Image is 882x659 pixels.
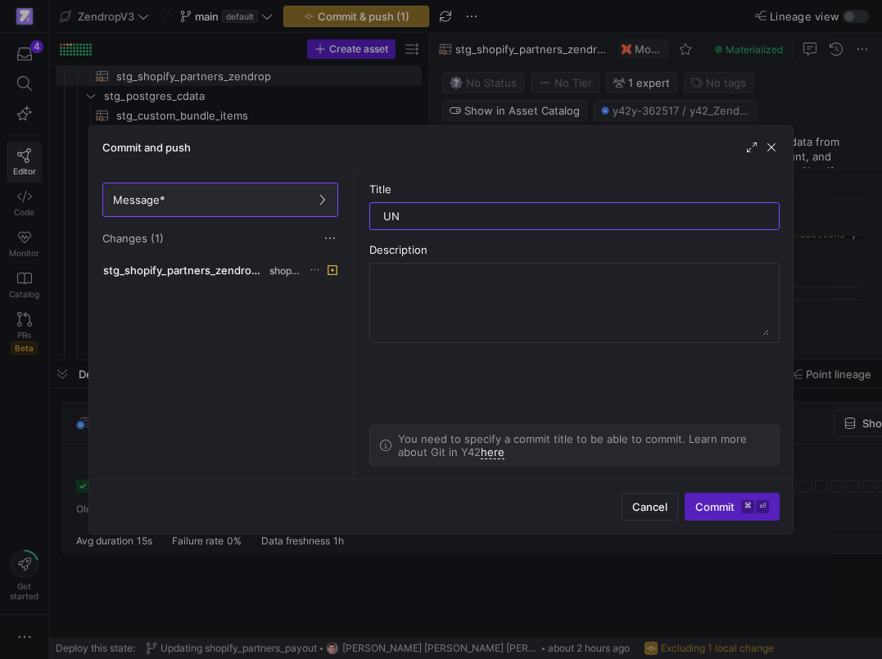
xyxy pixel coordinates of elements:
button: stg_shopify_partners_zendrop.sqlshopify [99,260,341,281]
span: Cancel [632,500,667,513]
button: Cancel [622,493,678,521]
span: stg_shopify_partners_zendrop.sql [103,264,266,277]
kbd: ⌘ [741,500,754,513]
span: Commit [695,500,769,513]
span: Title [369,183,391,196]
span: Changes (1) [102,232,164,245]
button: Commit⌘⏎ [685,493,780,521]
button: Message* [102,183,338,217]
span: Message* [113,193,165,206]
p: You need to specify a commit title to be able to commit. Learn more about Git in Y42 [398,432,770,458]
kbd: ⏎ [756,500,769,513]
div: Description [369,243,780,256]
a: here [481,445,504,459]
h3: Commit and push [102,141,191,154]
span: shopify [269,265,301,277]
